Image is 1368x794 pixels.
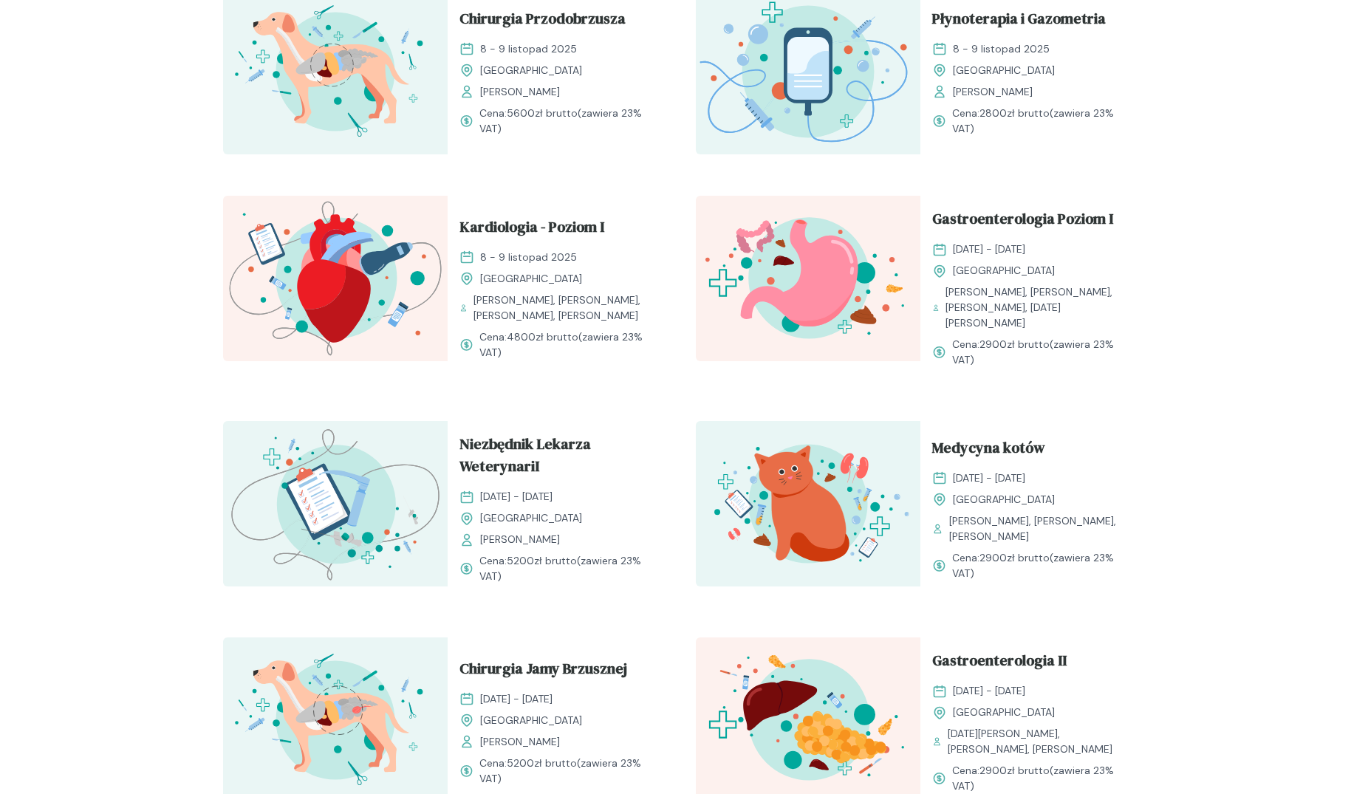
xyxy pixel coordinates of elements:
[223,196,448,361] img: ZpbGfh5LeNNTxNm4_KardioI_T.svg
[932,437,1045,465] span: Medycyna kotów
[932,208,1133,236] a: Gastroenterologia Poziom I
[953,263,1055,278] span: [GEOGRAPHIC_DATA]
[932,7,1133,35] a: Płynoterapia i Gazometria
[953,41,1050,57] span: 8 - 9 listopad 2025
[953,242,1025,257] span: [DATE] - [DATE]
[480,84,560,100] span: [PERSON_NAME]
[696,421,920,586] img: aHfQZEMqNJQqH-e8_MedKot_T.svg
[480,691,553,707] span: [DATE] - [DATE]
[459,216,604,244] span: Kardiologia - Poziom I
[932,437,1133,465] a: Medycyna kotów
[932,208,1113,236] span: Gastroenterologia Poziom I
[480,734,560,750] span: [PERSON_NAME]
[459,657,660,685] a: Chirurgia Jamy Brzusznej
[480,489,553,504] span: [DATE] - [DATE]
[932,649,1133,677] a: Gastroenterologia II
[932,7,1106,35] span: Płynoterapia i Gazometria
[480,532,560,547] span: [PERSON_NAME]
[952,106,1133,137] span: Cena: (zawiera 23% VAT)
[480,713,582,728] span: [GEOGRAPHIC_DATA]
[953,492,1055,507] span: [GEOGRAPHIC_DATA]
[479,329,660,360] span: Cena: (zawiera 23% VAT)
[480,41,577,57] span: 8 - 9 listopad 2025
[507,756,577,770] span: 5200 zł brutto
[949,513,1133,544] span: [PERSON_NAME], [PERSON_NAME], [PERSON_NAME]
[979,551,1050,564] span: 2900 zł brutto
[459,7,626,35] span: Chirurgia Przodobrzusza
[953,84,1033,100] span: [PERSON_NAME]
[696,196,920,361] img: Zpbdlx5LeNNTxNvT_GastroI_T.svg
[979,106,1050,120] span: 2800 zł brutto
[480,510,582,526] span: [GEOGRAPHIC_DATA]
[507,554,577,567] span: 5200 zł brutto
[979,764,1050,777] span: 2900 zł brutto
[459,433,660,483] a: Niezbędnik Lekarza WeterynariI
[479,553,660,584] span: Cena: (zawiera 23% VAT)
[507,106,578,120] span: 5600 zł brutto
[948,726,1133,757] span: [DATE][PERSON_NAME], [PERSON_NAME], [PERSON_NAME]
[480,250,577,265] span: 8 - 9 listopad 2025
[953,63,1055,78] span: [GEOGRAPHIC_DATA]
[953,705,1055,720] span: [GEOGRAPHIC_DATA]
[459,216,660,244] a: Kardiologia - Poziom I
[479,106,660,137] span: Cena: (zawiera 23% VAT)
[459,7,660,35] a: Chirurgia Przodobrzusza
[223,421,448,586] img: aHe4VUMqNJQqH-M0_ProcMH_T.svg
[480,63,582,78] span: [GEOGRAPHIC_DATA]
[952,550,1133,581] span: Cena: (zawiera 23% VAT)
[952,763,1133,794] span: Cena: (zawiera 23% VAT)
[479,756,660,787] span: Cena: (zawiera 23% VAT)
[953,470,1025,486] span: [DATE] - [DATE]
[952,337,1133,368] span: Cena: (zawiera 23% VAT)
[480,271,582,287] span: [GEOGRAPHIC_DATA]
[473,292,660,324] span: [PERSON_NAME], [PERSON_NAME], [PERSON_NAME], [PERSON_NAME]
[932,649,1067,677] span: Gastroenterologia II
[953,683,1025,699] span: [DATE] - [DATE]
[459,657,627,685] span: Chirurgia Jamy Brzusznej
[507,330,578,343] span: 4800 zł brutto
[945,284,1133,331] span: [PERSON_NAME], [PERSON_NAME], [PERSON_NAME], [DATE][PERSON_NAME]
[979,338,1050,351] span: 2900 zł brutto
